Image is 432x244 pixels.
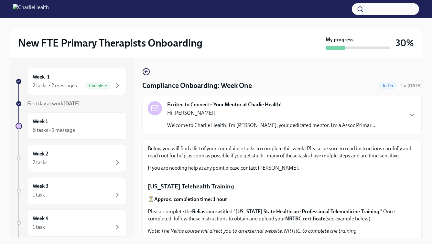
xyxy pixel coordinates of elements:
[33,215,49,222] h6: Week 4
[16,145,127,172] a: Week 22 tasks
[33,191,45,198] div: 1 task
[167,122,375,129] p: Welcome to Charlie Health! I’m [PERSON_NAME], your dedicated mentor. I’m a Assoc Primar...
[16,177,127,204] a: Week 31 task
[192,208,221,215] strong: Relias course
[16,112,127,140] a: Week 16 tasks • 1 message
[33,127,75,134] div: 6 tasks • 1 message
[407,83,422,89] strong: [DATE]
[33,150,48,157] h6: Week 2
[33,183,49,190] h6: Week 3
[13,4,49,14] img: CharlieHealth
[167,101,282,108] strong: Excited to Connect – Your Mentor at Charlie Health!
[395,37,414,49] h3: 30%
[33,82,77,89] div: 2 tasks • 2 messages
[148,228,358,234] em: Note: The Relias course will direct you to an external website, NRTRC, to complete the training.
[16,100,127,107] a: First day at work[DATE]
[285,216,325,222] strong: NRTRC certificate
[85,83,111,88] span: Complete
[326,36,353,43] strong: My progress
[33,224,45,231] div: 1 task
[142,81,252,90] h4: Compliance Onboarding: Week One
[148,164,416,172] p: If you are needing help at any point please contact [PERSON_NAME].
[167,110,375,117] p: Hi [PERSON_NAME]!
[399,83,422,89] span: September 8th, 2025 07:00
[18,37,202,49] h2: New FTE Primary Therapists Onboarding
[148,182,416,191] p: [US_STATE] Telehealth Training
[148,145,416,159] p: Below you will find a list of your complaince tasks to complete this week! Please be sure to read...
[399,83,422,89] span: Due
[63,101,80,107] strong: [DATE]
[27,101,80,107] span: First day at work
[16,209,127,237] a: Week 41 task
[235,208,379,215] strong: [US_STATE] State Healthcare Professional Telemedicine Training
[16,68,127,95] a: Week -12 tasks • 2 messagesComplete
[33,159,48,166] div: 2 tasks
[33,73,49,80] h6: Week -1
[148,196,416,203] p: ⏳
[33,118,48,125] h6: Week 1
[148,208,416,222] p: Please complete the titled " ." Once completed, follow these instructions to obtain and upload yo...
[154,196,227,202] strong: Approx. completion time: 1 hour
[378,83,397,88] span: To Do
